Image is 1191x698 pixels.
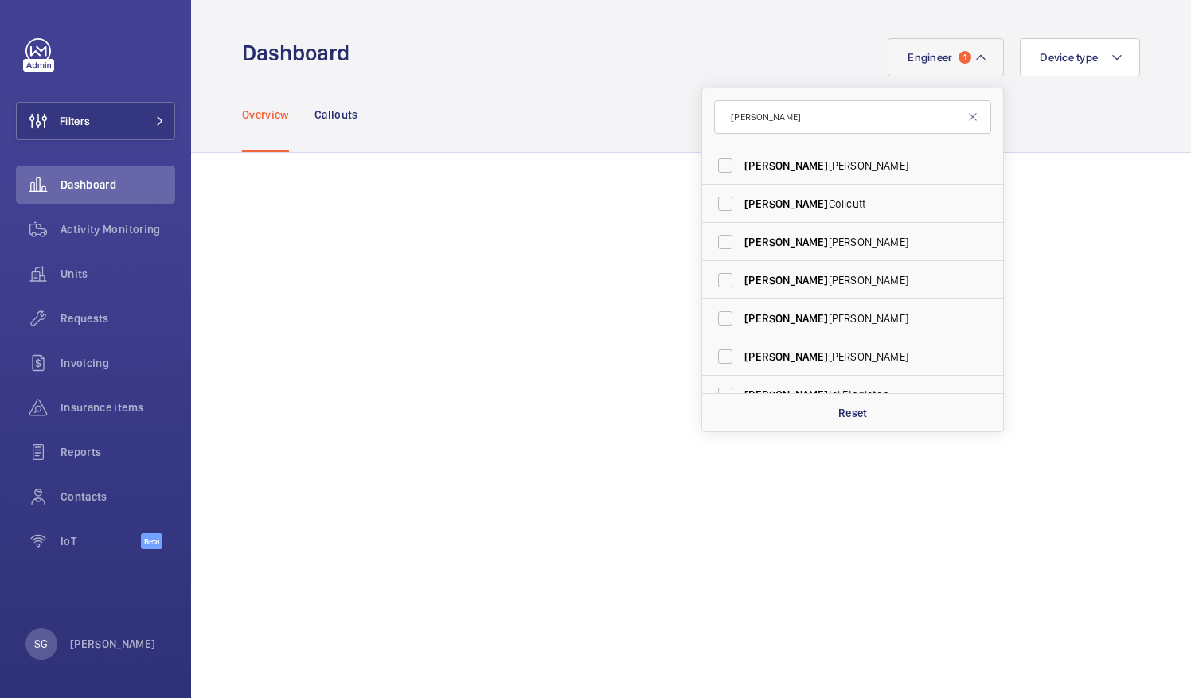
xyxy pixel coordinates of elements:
span: [PERSON_NAME] [744,349,963,365]
p: SG [34,636,48,652]
span: Device type [1040,51,1098,64]
span: Filters [60,113,90,129]
span: [PERSON_NAME] [744,350,828,363]
button: Filters [16,102,175,140]
span: Activity Monitoring [61,221,175,237]
span: Units [61,266,175,282]
span: [PERSON_NAME] [744,274,828,287]
span: [PERSON_NAME] [744,272,963,288]
button: Engineer1 [888,38,1004,76]
p: Callouts [314,107,358,123]
span: [PERSON_NAME] [744,388,828,401]
span: IoT [61,533,141,549]
span: [PERSON_NAME] [744,197,828,210]
span: Reports [61,444,175,460]
span: Dashboard [61,177,175,193]
span: Beta [141,533,162,549]
span: [PERSON_NAME] [744,159,828,172]
p: [PERSON_NAME] [70,636,156,652]
span: [PERSON_NAME] [744,236,828,248]
span: [PERSON_NAME] [744,234,963,250]
p: Overview [242,107,289,123]
span: Engineer [908,51,952,64]
h1: Dashboard [242,38,359,68]
span: 1 [959,51,971,64]
span: Invoicing [61,355,175,371]
input: Search by engineer [714,100,991,134]
span: [PERSON_NAME] [744,310,963,326]
span: Collcutt [744,196,963,212]
span: [PERSON_NAME] [744,312,828,325]
span: Requests [61,310,175,326]
span: [PERSON_NAME] [744,158,963,174]
span: iel Fingleton [744,387,963,403]
p: Reset [838,405,868,421]
button: Device type [1020,38,1140,76]
span: Contacts [61,489,175,505]
span: Insurance items [61,400,175,415]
